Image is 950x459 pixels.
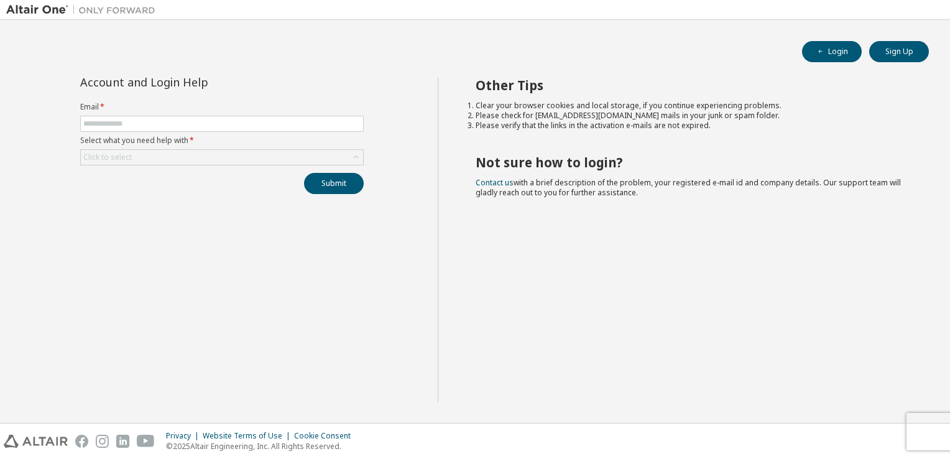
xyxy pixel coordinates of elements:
span: with a brief description of the problem, your registered e-mail id and company details. Our suppo... [476,177,901,198]
label: Email [80,102,364,112]
li: Clear your browser cookies and local storage, if you continue experiencing problems. [476,101,907,111]
h2: Not sure how to login? [476,154,907,170]
img: instagram.svg [96,435,109,448]
img: Altair One [6,4,162,16]
li: Please verify that the links in the activation e-mails are not expired. [476,121,907,131]
a: Contact us [476,177,514,188]
img: youtube.svg [137,435,155,448]
div: Account and Login Help [80,77,307,87]
img: altair_logo.svg [4,435,68,448]
button: Login [802,41,862,62]
h2: Other Tips [476,77,907,93]
li: Please check for [EMAIL_ADDRESS][DOMAIN_NAME] mails in your junk or spam folder. [476,111,907,121]
div: Click to select [81,150,363,165]
button: Submit [304,173,364,194]
div: Privacy [166,431,203,441]
img: facebook.svg [75,435,88,448]
p: © 2025 Altair Engineering, Inc. All Rights Reserved. [166,441,358,452]
img: linkedin.svg [116,435,129,448]
button: Sign Up [869,41,929,62]
div: Website Terms of Use [203,431,294,441]
div: Cookie Consent [294,431,358,441]
label: Select what you need help with [80,136,364,146]
div: Click to select [83,152,132,162]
